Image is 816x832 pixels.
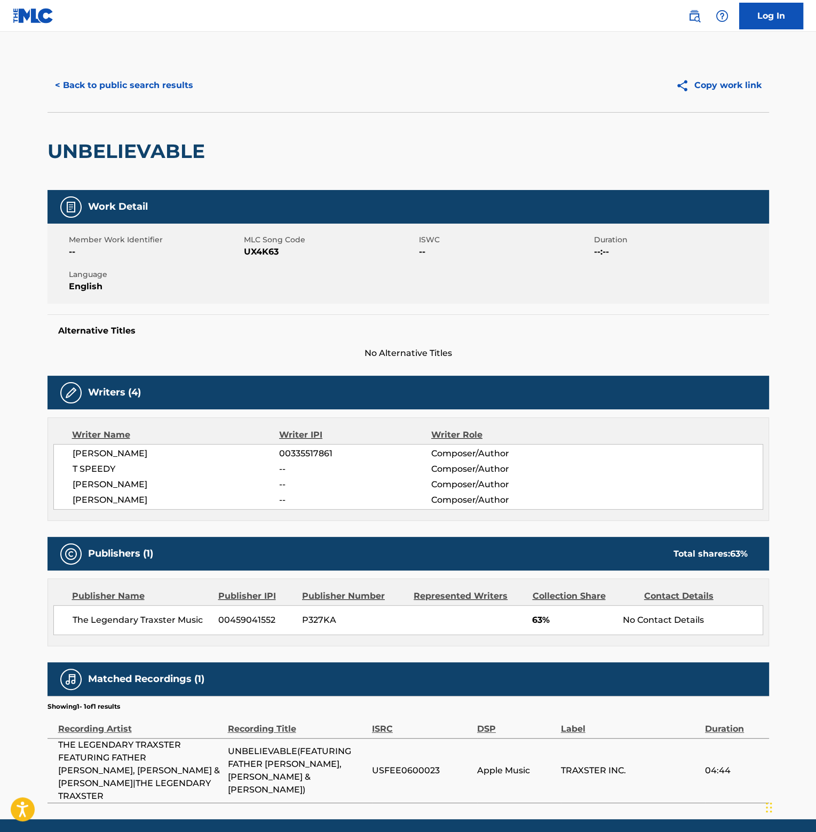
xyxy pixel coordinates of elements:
[730,549,748,559] span: 63 %
[47,702,120,711] p: Showing 1 - 1 of 1 results
[532,590,636,603] div: Collection Share
[279,463,431,476] span: --
[644,590,748,603] div: Contact Details
[279,429,431,441] div: Writer IPI
[594,245,766,258] span: --:--
[69,234,241,245] span: Member Work Identifier
[302,614,406,627] span: P327KA
[69,269,241,280] span: Language
[302,590,406,603] div: Publisher Number
[228,745,367,796] span: UNBELIEVABLE(FEATURING FATHER [PERSON_NAME], [PERSON_NAME] & [PERSON_NAME])
[711,5,733,27] div: Help
[688,10,701,22] img: search
[47,139,210,163] h2: UNBELIEVABLE
[561,764,700,777] span: TRAXSTER INC.
[73,478,280,491] span: [PERSON_NAME]
[372,711,472,735] div: ISRC
[739,3,803,29] a: Log In
[279,447,431,460] span: 00335517861
[431,429,569,441] div: Writer Role
[684,5,705,27] a: Public Search
[47,72,201,99] button: < Back to public search results
[532,614,615,627] span: 63%
[561,711,700,735] div: Label
[73,614,211,627] span: The Legendary Traxster Music
[69,245,241,258] span: --
[73,463,280,476] span: T SPEEDY
[477,711,556,735] div: DSP
[65,201,77,213] img: Work Detail
[58,739,223,803] span: THE LEGENDARY TRAXSTER FEATURING FATHER [PERSON_NAME], [PERSON_NAME] & [PERSON_NAME]|THE LEGENDAR...
[88,548,153,560] h5: Publishers (1)
[431,447,569,460] span: Composer/Author
[372,764,472,777] span: USFEE0600023
[88,201,148,213] h5: Work Detail
[69,280,241,293] span: English
[58,711,223,735] div: Recording Artist
[431,463,569,476] span: Composer/Author
[218,590,294,603] div: Publisher IPI
[279,478,431,491] span: --
[414,590,524,603] div: Represented Writers
[668,72,769,99] button: Copy work link
[705,764,763,777] span: 04:44
[419,245,591,258] span: --
[279,494,431,506] span: --
[431,478,569,491] span: Composer/Author
[88,386,141,399] h5: Writers (4)
[65,548,77,560] img: Publishers
[65,386,77,399] img: Writers
[705,711,763,735] div: Duration
[58,326,758,336] h5: Alternative Titles
[73,494,280,506] span: [PERSON_NAME]
[72,590,210,603] div: Publisher Name
[623,614,762,627] div: No Contact Details
[73,447,280,460] span: [PERSON_NAME]
[763,781,816,832] iframe: Chat Widget
[218,614,294,627] span: 00459041552
[244,234,416,245] span: MLC Song Code
[766,791,772,823] div: Drag
[13,8,54,23] img: MLC Logo
[88,673,204,685] h5: Matched Recordings (1)
[594,234,766,245] span: Duration
[228,711,367,735] div: Recording Title
[477,764,556,777] span: Apple Music
[674,548,748,560] div: Total shares:
[716,10,728,22] img: help
[431,494,569,506] span: Composer/Author
[419,234,591,245] span: ISWC
[72,429,280,441] div: Writer Name
[244,245,416,258] span: UX4K63
[65,673,77,686] img: Matched Recordings
[47,347,769,360] span: No Alternative Titles
[676,79,694,92] img: Copy work link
